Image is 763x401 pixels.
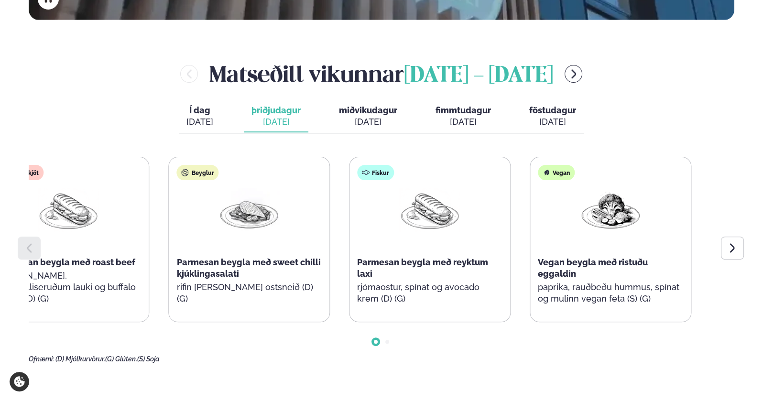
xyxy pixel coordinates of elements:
[29,355,54,363] span: Ofnæmi:
[180,65,198,83] button: menu-btn-left
[177,165,219,180] div: Beyglur
[251,116,301,128] div: [DATE]
[182,169,189,176] img: bagle-new-16px.svg
[529,116,576,128] div: [DATE]
[404,65,553,87] span: [DATE] - [DATE]
[177,282,322,304] p: rifin [PERSON_NAME] ostsneið (D) (G)
[177,257,321,279] span: Parmesan beygla með sweet chilli kjúklingasalati
[186,116,213,128] div: [DATE]
[543,169,550,176] img: Vegan.svg
[529,105,576,115] span: föstudagur
[436,105,491,115] span: fimmtudagur
[538,282,683,304] p: paprika, rauðbeðu hummus, spínat og mulinn vegan feta (S) (G)
[565,65,582,83] button: menu-btn-right
[105,355,137,363] span: (G) Glúten,
[428,101,499,132] button: fimmtudagur [DATE]
[218,188,280,232] img: Chicken-breast.png
[385,340,389,344] span: Go to slide 2
[357,165,394,180] div: Fiskur
[38,188,99,232] img: Panini.png
[339,105,397,115] span: miðvikudagur
[179,101,221,132] button: Í dag [DATE]
[362,169,370,176] img: fish.svg
[436,116,491,128] div: [DATE]
[339,116,397,128] div: [DATE]
[522,101,584,132] button: föstudagur [DATE]
[186,105,213,116] span: Í dag
[55,355,105,363] span: (D) Mjólkurvörur,
[10,372,29,391] a: Cookie settings
[538,257,648,279] span: Vegan beygla með ristuðu eggaldin
[244,101,308,132] button: þriðjudagur [DATE]
[137,355,160,363] span: (S) Soja
[209,58,553,89] h2: Matseðill vikunnar
[357,282,502,304] p: rjómaostur, spínat og avocado krem (D) (G)
[357,257,488,279] span: Parmesan beygla með reyktum laxi
[399,188,460,232] img: Panini.png
[251,105,301,115] span: þriðjudagur
[580,188,641,232] img: Vegan.png
[374,340,378,344] span: Go to slide 1
[538,165,575,180] div: Vegan
[331,101,405,132] button: miðvikudagur [DATE]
